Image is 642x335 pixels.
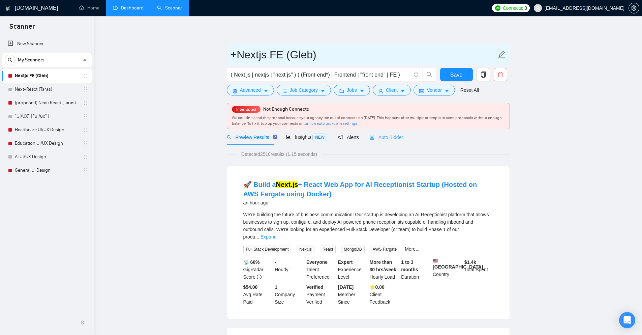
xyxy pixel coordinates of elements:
[263,106,309,112] span: Not Enough Connects
[4,22,40,36] span: Scanner
[257,275,262,279] span: info-circle
[275,284,277,290] b: 1
[368,283,400,306] div: Client Feedback
[83,154,88,160] span: holder
[370,246,400,253] span: AWS Fargate
[320,246,336,253] span: React
[445,88,449,93] span: caret-down
[83,127,88,133] span: holder
[261,234,276,240] a: Expand
[378,88,383,93] span: user
[629,5,639,11] a: setting
[15,123,79,137] a: Healthcare UI/UX Design
[494,68,507,81] button: delete
[334,85,370,95] button: folderJobscaret-down
[503,4,523,12] span: Connects:
[15,164,79,177] a: General UI Design
[5,55,16,65] button: search
[370,135,403,140] span: Auto Bidder
[464,259,476,265] b: $ 1.4k
[477,68,490,81] button: copy
[312,134,327,141] span: NEW
[5,58,15,62] span: search
[8,37,86,51] a: New Scanner
[231,46,496,63] input: Scanner name...
[290,86,318,94] span: Job Category
[431,258,463,281] div: Country
[400,88,405,93] span: caret-down
[524,4,527,12] span: 0
[79,5,99,11] a: homeHome
[83,87,88,92] span: holder
[338,135,359,140] span: Alerts
[401,259,418,272] b: 1 to 3 months
[497,50,506,59] span: edit
[495,5,500,11] img: upwork-logo.png
[240,86,261,94] span: Advanced
[276,181,298,188] mark: Next.js
[619,312,635,328] div: Open Intercom Messenger
[242,258,274,281] div: GigRadar Score
[243,259,260,265] b: 📡 60%
[400,258,431,281] div: Duration
[368,258,400,281] div: Hourly Load
[227,135,232,140] span: search
[463,258,495,281] div: Total Spent
[370,135,374,140] span: robot
[157,5,182,11] a: searchScanner
[18,53,44,67] span: My Scanners
[360,88,364,93] span: caret-down
[83,100,88,106] span: holder
[373,85,411,95] button: userClientcaret-down
[286,135,291,139] span: area-chart
[234,107,258,112] span: Interrupted
[15,69,79,83] a: Nextjs FE (Gleb)
[305,283,337,306] div: Payment Verified
[243,211,493,241] div: We’re building the future of business communication! Our startup is developing an AI Receptionist...
[433,258,483,270] b: [GEOGRAPHIC_DATA]
[414,73,418,77] span: info-circle
[237,150,322,158] span: Detected 2518 results (1.15 seconds)
[460,86,479,94] a: Reset All
[232,115,502,126] span: We couldn’t send the proposal because your agency ran out of connects on [DATE]. This happens aft...
[320,88,325,93] span: caret-down
[2,53,92,177] li: My Scanners
[303,121,358,126] a: turn on auto top-up in settings.
[414,85,455,95] button: idcardVendorcaret-down
[272,134,278,140] div: Tooltip anchor
[243,199,493,207] div: an hour ago
[629,3,639,13] button: setting
[15,150,79,164] a: AI UI/UX Design
[15,83,79,96] a: Next+React (Taras)
[341,246,364,253] span: MongoDB
[419,88,424,93] span: idcard
[227,85,274,95] button: settingAdvancedcaret-down
[15,137,79,150] a: Education UI/UX Design
[536,6,540,10] span: user
[231,71,411,79] input: Search Freelance Jobs...
[494,72,507,78] span: delete
[306,284,324,290] b: Verified
[80,319,87,326] span: double-left
[427,86,441,94] span: Vendor
[338,284,354,290] b: [DATE]
[6,3,10,14] img: logo
[423,68,436,81] button: search
[83,114,88,119] span: holder
[339,88,344,93] span: folder
[264,88,268,93] span: caret-down
[338,135,343,140] span: notification
[423,72,436,78] span: search
[306,259,328,265] b: Everyone
[273,258,305,281] div: Hourly
[286,134,327,140] span: Insights
[433,258,438,263] img: 🇺🇸
[243,284,258,290] b: $54.00
[113,5,144,11] a: dashboardDashboard
[233,88,237,93] span: setting
[405,246,420,252] a: More...
[255,234,259,240] span: ...
[370,284,385,290] b: ⭐️ 0.00
[242,283,274,306] div: Avg Rate Paid
[629,5,639,11] span: setting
